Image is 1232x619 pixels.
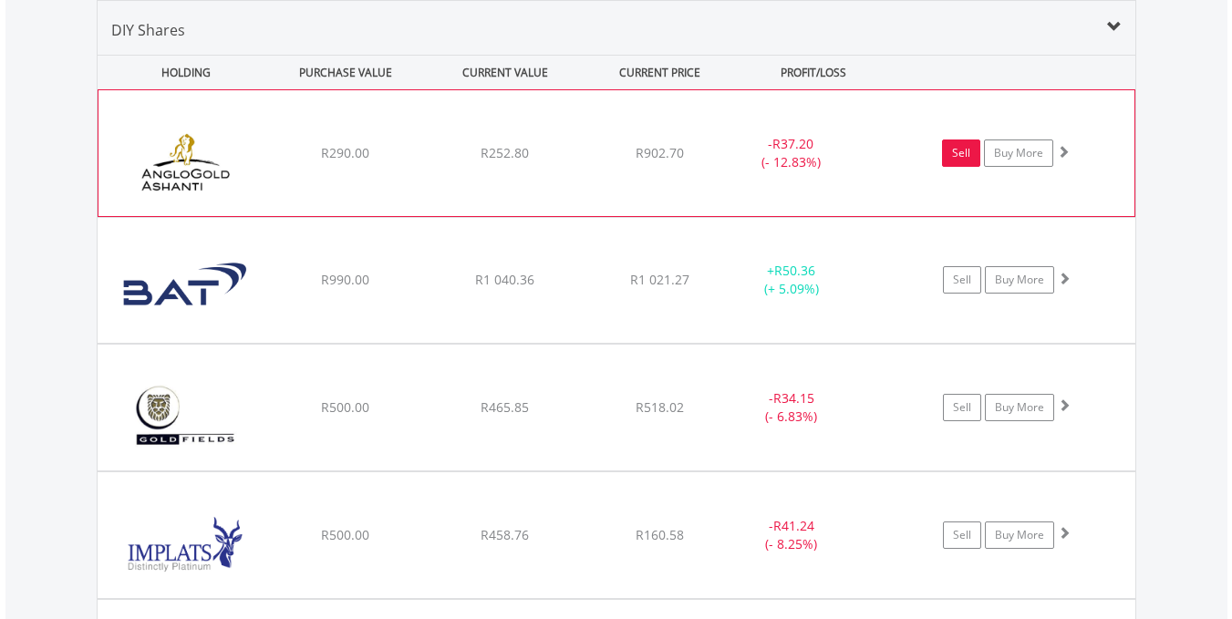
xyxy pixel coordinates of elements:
span: R34.15 [773,389,814,407]
span: R160.58 [636,526,684,543]
div: - (- 6.83%) [723,389,861,426]
span: R290.00 [321,144,369,161]
span: R252.80 [481,144,529,161]
img: EQU.ZA.GFI.png [107,367,264,466]
a: Buy More [984,139,1053,167]
span: R458.76 [481,526,529,543]
div: HOLDING [98,56,264,89]
a: Buy More [985,521,1054,549]
a: Sell [943,521,981,549]
div: PROFIT/LOSS [736,56,892,89]
div: PURCHASE VALUE [268,56,424,89]
a: Sell [942,139,980,167]
span: R990.00 [321,271,369,288]
span: R465.85 [481,398,529,416]
span: R500.00 [321,526,369,543]
a: Buy More [985,394,1054,421]
span: R41.24 [773,517,814,534]
span: R902.70 [636,144,684,161]
img: EQU.ZA.BTI.png [107,241,264,338]
div: - (- 12.83%) [722,135,859,171]
span: R37.20 [772,135,813,152]
a: Sell [943,394,981,421]
div: CURRENT VALUE [428,56,584,89]
span: R1 040.36 [475,271,534,288]
a: Buy More [985,266,1054,294]
span: R518.02 [636,398,684,416]
span: R50.36 [774,262,815,279]
span: R1 021.27 [630,271,689,288]
img: EQU.ZA.IMP.png [107,495,264,593]
div: + (+ 5.09%) [723,262,861,298]
div: - (- 8.25%) [723,517,861,553]
img: EQU.ZA.ANG.png [108,113,264,211]
span: DIY Shares [111,20,185,40]
a: Sell [943,266,981,294]
span: R500.00 [321,398,369,416]
div: CURRENT PRICE [586,56,731,89]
